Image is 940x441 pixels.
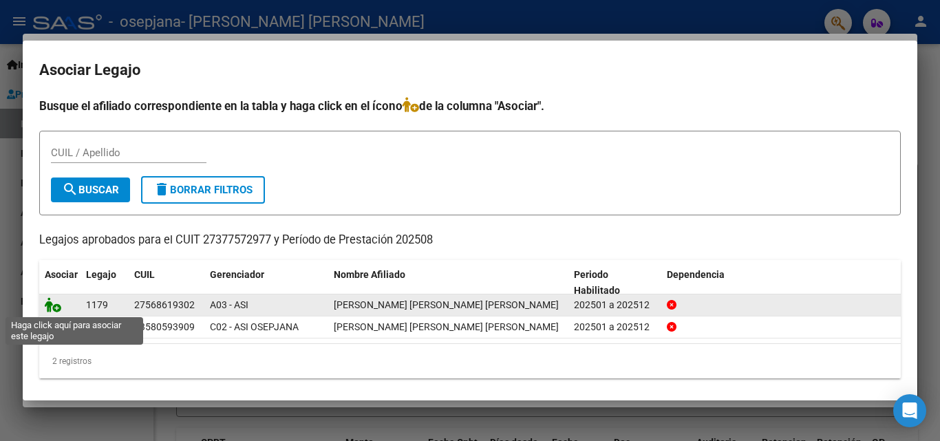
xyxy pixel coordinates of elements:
[51,178,130,202] button: Buscar
[574,269,620,296] span: Periodo Habilitado
[574,297,656,313] div: 202501 a 202512
[129,260,204,305] datatable-header-cell: CUIL
[210,299,248,310] span: A03 - ASI
[328,260,568,305] datatable-header-cell: Nombre Afiliado
[667,269,725,280] span: Dependencia
[141,176,265,204] button: Borrar Filtros
[134,319,195,335] div: 23580593909
[334,299,559,310] span: CORREA URQUIJO ALMA ABIGAIL
[210,269,264,280] span: Gerenciador
[134,269,155,280] span: CUIL
[153,184,253,196] span: Borrar Filtros
[39,232,901,249] p: Legajos aprobados para el CUIT 27377572977 y Período de Prestación 202508
[204,260,328,305] datatable-header-cell: Gerenciador
[86,269,116,280] span: Legajo
[574,319,656,335] div: 202501 a 202512
[334,321,559,332] span: SALVO JIMENEZ FELIPE JOAQUIN
[39,97,901,115] h4: Busque el afiliado correspondiente en la tabla y haga click en el ícono de la columna "Asociar".
[62,184,119,196] span: Buscar
[39,344,901,378] div: 2 registros
[45,269,78,280] span: Asociar
[86,321,108,332] span: 1170
[661,260,901,305] datatable-header-cell: Dependencia
[81,260,129,305] datatable-header-cell: Legajo
[39,57,901,83] h2: Asociar Legajo
[210,321,299,332] span: C02 - ASI OSEPJANA
[893,394,926,427] div: Open Intercom Messenger
[134,297,195,313] div: 27568619302
[62,181,78,197] mat-icon: search
[86,299,108,310] span: 1179
[39,260,81,305] datatable-header-cell: Asociar
[568,260,661,305] datatable-header-cell: Periodo Habilitado
[153,181,170,197] mat-icon: delete
[334,269,405,280] span: Nombre Afiliado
